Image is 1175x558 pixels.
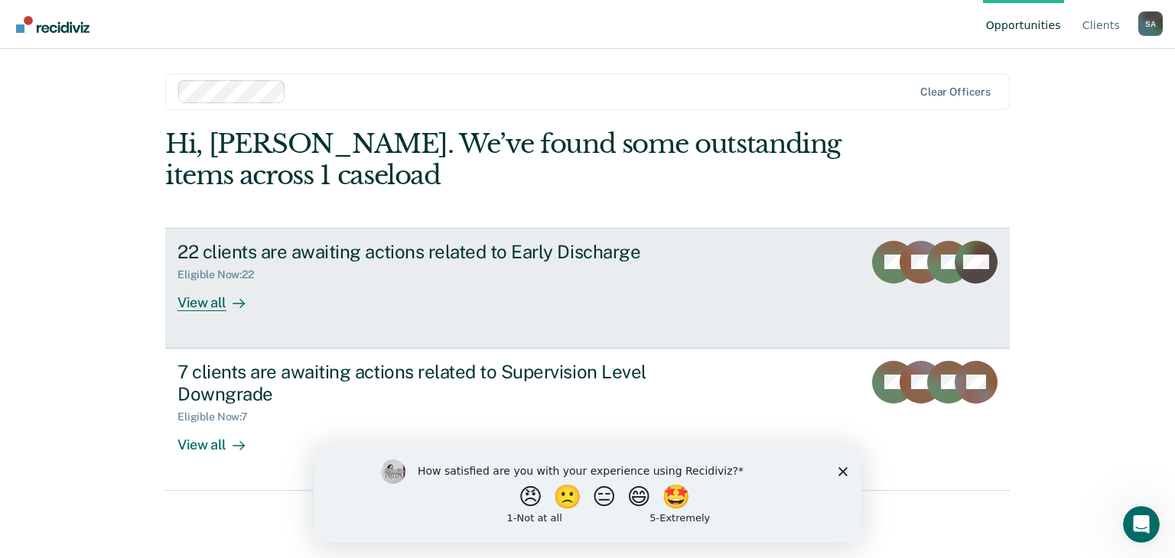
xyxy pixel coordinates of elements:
[177,423,263,453] div: View all
[16,16,90,33] img: Recidiviz
[177,268,266,281] div: Eligible Now : 22
[177,241,714,263] div: 22 clients are awaiting actions related to Early Discharge
[165,228,1010,349] a: 22 clients are awaiting actions related to Early DischargeEligible Now:22View all
[177,361,714,405] div: 7 clients are awaiting actions related to Supervision Level Downgrade
[165,128,841,191] div: Hi, [PERSON_NAME]. We’ve found some outstanding items across 1 caseload
[314,444,861,543] iframe: Survey by Kim from Recidiviz
[1138,11,1163,36] button: Profile dropdown button
[1138,11,1163,36] div: S A
[165,349,1010,491] a: 7 clients are awaiting actions related to Supervision Level DowngradeEligible Now:7View all
[1123,506,1160,543] iframe: Intercom live chat
[177,410,260,423] div: Eligible Now : 7
[920,86,991,99] div: Clear officers
[177,281,263,311] div: View all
